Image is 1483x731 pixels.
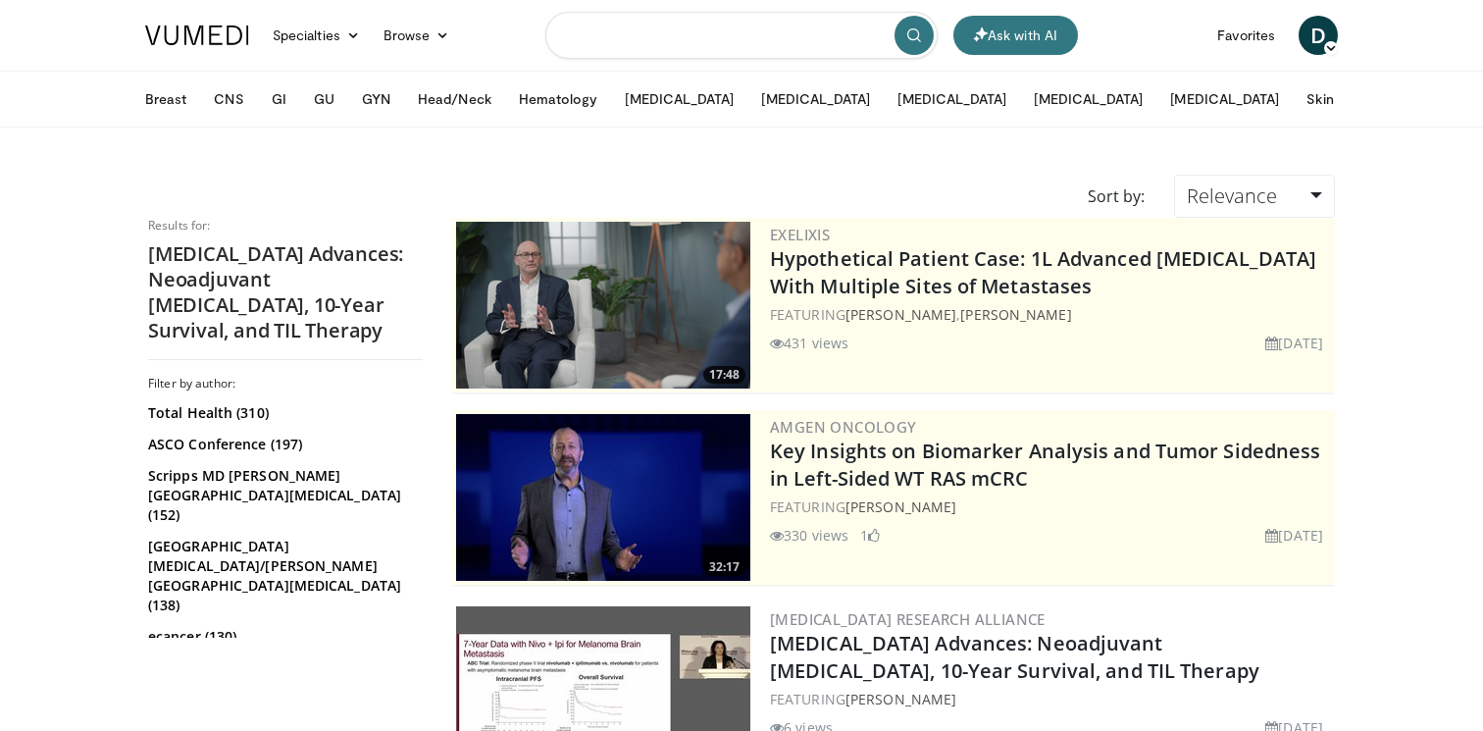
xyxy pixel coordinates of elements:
img: 84b4300d-85e9-460f-b732-bf58958c3fce.png.300x170_q85_crop-smart_upscale.png [456,222,750,389]
li: [DATE] [1265,333,1323,353]
span: 17:48 [703,366,745,384]
li: 431 views [770,333,848,353]
h3: Filter by author: [148,376,423,392]
a: Key Insights on Biomarker Analysis and Tumor Sidedness in Left-Sided WT RAS mCRC [770,438,1320,492]
button: [MEDICAL_DATA] [749,79,882,119]
a: [PERSON_NAME] [960,305,1071,324]
a: Hypothetical Patient Case: 1L Advanced [MEDICAL_DATA] With Multiple Sites of Metastases [770,245,1316,299]
button: CNS [202,79,255,119]
button: Hematology [507,79,610,119]
span: Relevance [1187,183,1277,209]
button: Skin [1295,79,1345,119]
a: D [1299,16,1338,55]
a: 17:48 [456,222,750,389]
button: [MEDICAL_DATA] [613,79,745,119]
button: Ask with AI [953,16,1078,55]
button: [MEDICAL_DATA] [886,79,1018,119]
a: [PERSON_NAME] [845,690,956,708]
span: 32:17 [703,558,745,576]
div: FEATURING [770,496,1331,517]
li: 330 views [770,525,848,546]
a: 32:17 [456,414,750,581]
button: [MEDICAL_DATA] [1022,79,1154,119]
button: Head/Neck [406,79,503,119]
a: ecancer (130) [148,627,418,647]
a: Total Health (310) [148,403,418,423]
img: 5ecd434b-3529-46b9-a096-7519503420a4.png.300x170_q85_crop-smart_upscale.jpg [456,414,750,581]
a: Relevance [1174,175,1335,218]
div: FEATURING [770,689,1331,709]
a: Browse [372,16,462,55]
a: [MEDICAL_DATA] Research Alliance [770,609,1046,629]
button: GI [260,79,298,119]
h2: [MEDICAL_DATA] Advances: Neoadjuvant [MEDICAL_DATA], 10-Year Survival, and TIL Therapy [148,241,423,343]
a: Favorites [1205,16,1287,55]
button: Breast [133,79,198,119]
a: Specialties [261,16,372,55]
p: Results for: [148,218,423,234]
a: [PERSON_NAME] [845,497,956,516]
button: GYN [350,79,402,119]
div: FEATURING , [770,304,1331,325]
button: [MEDICAL_DATA] [1158,79,1291,119]
a: ASCO Conference (197) [148,435,418,454]
a: Exelixis [770,225,830,244]
div: Sort by: [1073,175,1159,218]
input: Search topics, interventions [545,12,938,59]
img: VuMedi Logo [145,26,249,45]
li: 1 [860,525,880,546]
a: [MEDICAL_DATA] Advances: Neoadjuvant [MEDICAL_DATA], 10-Year Survival, and TIL Therapy [770,630,1259,684]
a: [GEOGRAPHIC_DATA][MEDICAL_DATA]/[PERSON_NAME][GEOGRAPHIC_DATA][MEDICAL_DATA] (138) [148,537,418,615]
a: [PERSON_NAME] [845,305,956,324]
a: Amgen Oncology [770,417,917,437]
a: Scripps MD [PERSON_NAME][GEOGRAPHIC_DATA][MEDICAL_DATA] (152) [148,466,418,525]
li: [DATE] [1265,525,1323,546]
button: GU [302,79,346,119]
